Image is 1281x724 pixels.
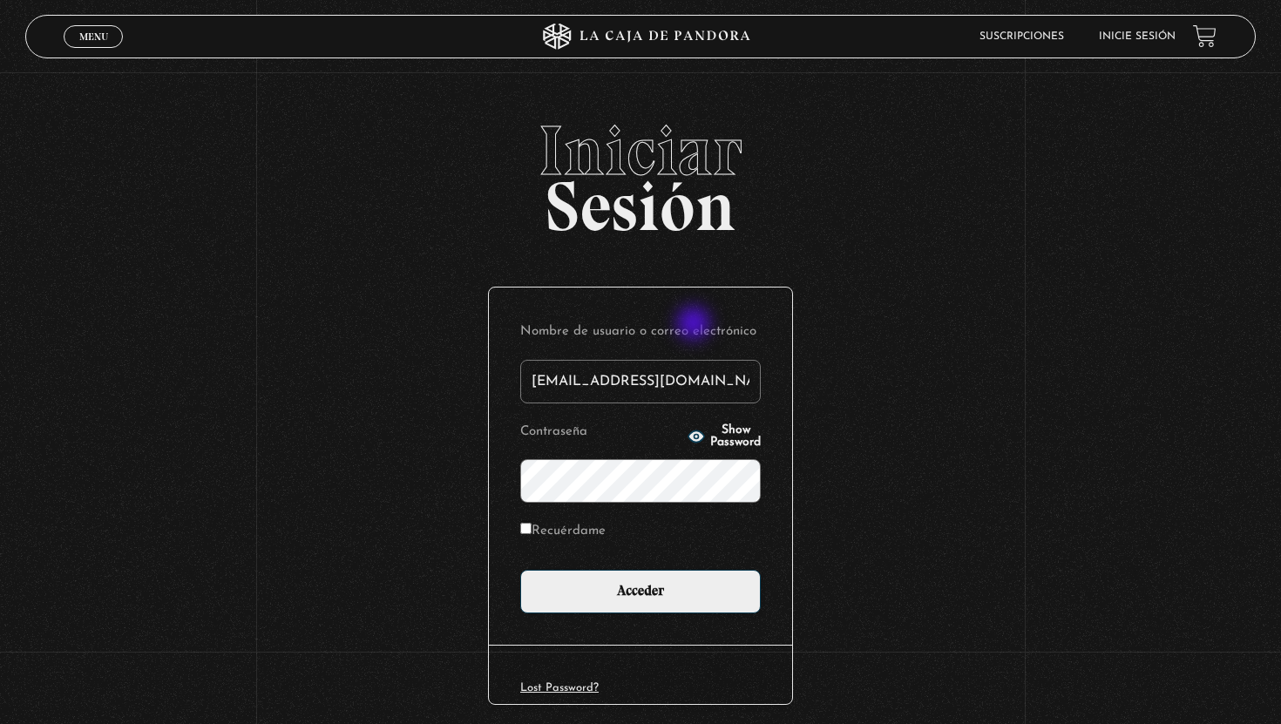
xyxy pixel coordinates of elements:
a: Lost Password? [520,682,599,694]
button: Show Password [688,424,761,449]
span: Show Password [710,424,761,449]
label: Recuérdame [520,518,606,545]
label: Nombre de usuario o correo electrónico [520,319,761,346]
span: Iniciar [25,116,1255,186]
span: Menu [79,31,108,42]
span: Cerrar [73,45,114,58]
a: Suscripciones [979,31,1064,42]
label: Contraseña [520,419,682,446]
input: Acceder [520,570,761,613]
a: Inicie sesión [1099,31,1176,42]
h2: Sesión [25,116,1255,227]
input: Recuérdame [520,523,532,534]
a: View your shopping cart [1193,24,1217,48]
